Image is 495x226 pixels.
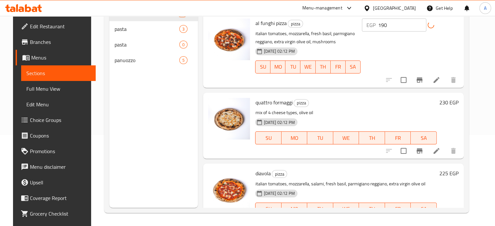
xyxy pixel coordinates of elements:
a: Menu disclaimer [16,159,96,175]
a: Edit Menu [21,97,96,112]
span: TH [318,62,328,72]
span: WE [336,204,356,214]
span: [DATE] 02:12 PM [261,190,297,196]
span: diavola [255,168,270,178]
span: TU [288,62,298,72]
div: Menu-management [302,4,342,12]
div: pizza [294,99,309,107]
span: panuozzo [115,56,179,64]
div: items [179,41,187,48]
nav: Menu sections [109,3,198,71]
h6: 230 EGP [439,98,459,107]
button: FR [385,131,411,144]
input: Please enter price [378,19,426,32]
div: pasta0 [109,37,198,52]
span: TU [310,204,330,214]
div: items [179,56,187,64]
button: WE [300,60,315,73]
span: pizza [288,20,303,28]
button: TH [359,131,385,144]
button: WE [333,131,359,144]
span: Menu disclaimer [30,163,90,171]
p: italian tomatoes, mozzarella, fresh basil, parmigiano reggiano, extra virgin olive oil, mushrooms [255,30,360,46]
span: 0 [180,42,187,48]
button: MO [282,131,307,144]
span: Coupons [30,132,90,140]
span: FR [388,133,408,143]
button: SA [346,60,361,73]
a: Sections [21,65,96,81]
a: Edit Restaurant [16,19,96,34]
span: WE [336,133,356,143]
img: al funghi pizza [208,19,250,60]
button: SA [411,203,436,216]
span: pasta [115,25,179,33]
span: [DATE] 02:12 PM [261,119,297,126]
a: Menus [16,50,96,65]
span: pizza [272,170,287,178]
img: quattro formaggi [208,98,250,140]
span: SU [258,133,279,143]
button: MO [270,60,285,73]
a: Coupons [16,128,96,143]
a: Full Menu View [21,81,96,97]
a: Grocery Checklist [16,206,96,221]
button: Branch-specific-item [412,72,427,88]
span: Select to update [397,144,410,158]
div: pasta [115,41,179,48]
span: al funghi pizza [255,18,286,28]
span: Edit Menu [26,100,90,108]
button: MO [282,203,307,216]
a: Choice Groups [16,112,96,128]
button: TU [307,203,333,216]
span: quattro formaggi [255,98,292,107]
button: SA [411,131,436,144]
a: Branches [16,34,96,50]
img: diavola [208,169,250,210]
button: SU [255,131,281,144]
span: MO [284,204,305,214]
span: Promotions [30,147,90,155]
button: TH [316,60,331,73]
button: delete [446,72,461,88]
span: Choice Groups [30,116,90,124]
button: FR [331,60,346,73]
span: 3 [180,26,187,32]
button: TU [285,60,300,73]
span: Edit Restaurant [30,22,90,30]
span: TH [362,133,382,143]
span: Sections [26,69,90,77]
span: SA [413,133,434,143]
span: MO [273,62,283,72]
button: SU [255,203,281,216]
span: Branches [30,38,90,46]
span: [DATE] 02:12 PM [261,48,297,54]
span: Full Menu View [26,85,90,93]
span: MO [284,133,305,143]
span: WE [303,62,313,72]
span: FR [333,62,343,72]
div: [GEOGRAPHIC_DATA] [373,5,416,12]
p: EGP [366,21,376,29]
span: 5 [180,57,187,63]
span: FR [388,204,408,214]
span: SU [258,204,279,214]
a: Edit menu item [433,76,440,84]
span: TH [362,204,382,214]
button: SU [255,60,270,73]
p: italian tomatoes, mozzarella, salami, fresh basil, parmigiano reggiano, extra virgin olive oil [255,180,436,188]
a: Promotions [16,143,96,159]
a: Coverage Report [16,190,96,206]
button: TU [307,131,333,144]
span: SA [413,204,434,214]
p: mix of 4 cheese types, olive oil [255,109,436,117]
span: SU [258,62,268,72]
a: Edit menu item [433,147,440,155]
span: SA [348,62,358,72]
h6: 225 EGP [439,169,459,178]
a: Upsell [16,175,96,190]
button: FR [385,203,411,216]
